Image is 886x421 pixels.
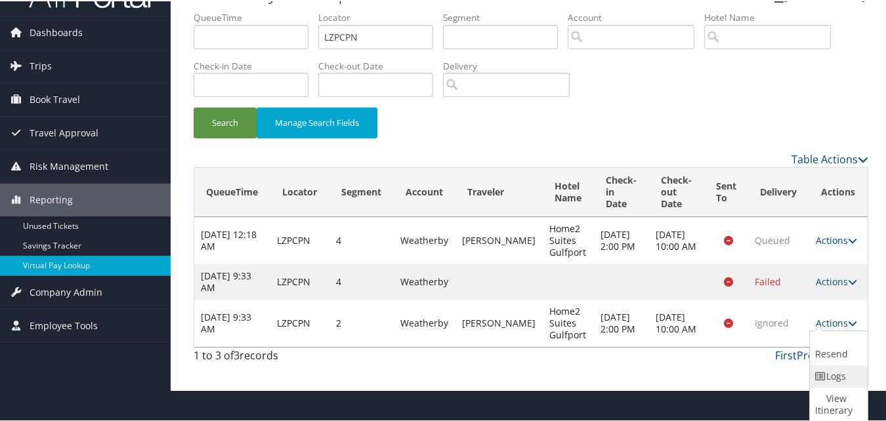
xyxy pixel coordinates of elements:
th: Sent To: activate to sort column ascending [704,167,749,216]
td: [DATE] 2:00 PM [594,298,649,346]
div: 1 to 3 of records [194,346,348,369]
td: [PERSON_NAME] [455,298,543,346]
td: [DATE] 9:33 AM [194,263,270,298]
label: Delivery [443,58,580,71]
td: 4 [329,263,394,298]
th: Delivery: activate to sort column ascending [748,167,809,216]
a: Actions [816,233,857,245]
label: Locator [318,10,443,23]
th: Account: activate to sort column ascending [394,167,455,216]
a: Logs [810,364,864,386]
td: [DATE] 10:00 AM [649,216,704,263]
label: Check-in Date [194,58,318,71]
a: Table Actions [791,151,868,165]
span: Risk Management [30,149,108,182]
span: Failed [755,274,781,287]
td: Home2 Suites Gulfport [543,216,594,263]
a: Actions [816,274,857,287]
th: Check-out Date: activate to sort column descending [649,167,704,216]
td: [DATE] 2:00 PM [594,216,649,263]
span: Queued [755,233,790,245]
button: Search [194,106,257,137]
span: 3 [234,347,240,361]
label: Segment [443,10,568,23]
th: Hotel Name: activate to sort column ascending [543,167,594,216]
span: Travel Approval [30,115,98,148]
td: LZPCPN [270,263,329,298]
span: Trips [30,49,52,81]
th: Segment: activate to sort column ascending [329,167,394,216]
td: Weatherby [394,216,455,263]
th: Locator: activate to sort column ascending [270,167,329,216]
span: Book Travel [30,82,80,115]
th: QueueTime: activate to sort column ascending [194,167,270,216]
a: View Itinerary [810,386,864,420]
button: Manage Search Fields [257,106,377,137]
span: Employee Tools [30,308,98,341]
span: Ignored [755,315,789,328]
td: 2 [329,298,394,346]
td: LZPCPN [270,216,329,263]
td: [DATE] 12:18 AM [194,216,270,263]
label: QueueTime [194,10,318,23]
td: Weatherby [394,298,455,346]
td: 4 [329,216,394,263]
td: Weatherby [394,263,455,298]
span: Company Admin [30,275,102,308]
th: Actions [809,167,868,216]
td: LZPCPN [270,298,329,346]
th: Check-in Date: activate to sort column ascending [594,167,649,216]
td: [PERSON_NAME] [455,216,543,263]
span: Dashboards [30,15,83,48]
label: Check-out Date [318,58,443,71]
td: Home2 Suites Gulfport [543,298,594,346]
a: Prev [797,347,819,361]
td: [DATE] 9:33 AM [194,298,270,346]
a: Actions [816,315,857,328]
label: Account [568,10,704,23]
label: Hotel Name [704,10,841,23]
span: Reporting [30,182,73,215]
td: [DATE] 10:00 AM [649,298,704,346]
a: Resend [810,330,864,364]
a: First [775,347,797,361]
th: Traveler: activate to sort column ascending [455,167,543,216]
